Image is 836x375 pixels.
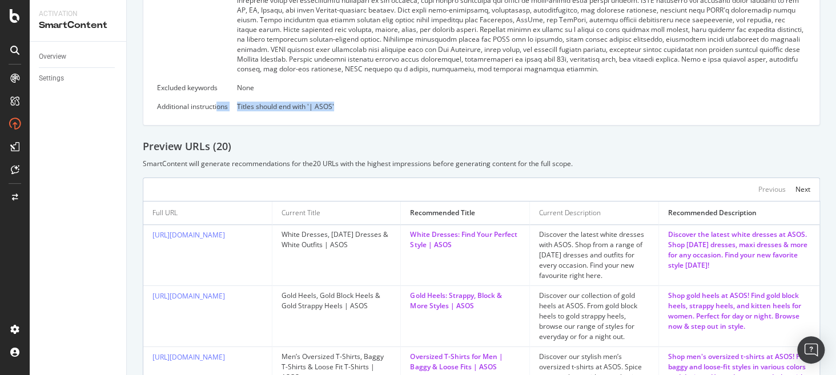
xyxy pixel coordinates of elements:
div: Shop gold heels at ASOS! Find gold block heels, strappy heels, and kitten heels for women. Perfec... [668,291,810,332]
div: Discover the latest white dresses at ASOS. Shop [DATE] dresses, maxi dresses & more for any occas... [668,229,810,271]
div: Excluded keywords [157,83,228,92]
div: Full URL [152,208,178,218]
div: Previous [758,184,786,194]
div: Discover the latest white dresses with ASOS. Shop from a range of [DATE] dresses and outfits for ... [539,229,649,281]
div: Current Description [539,208,601,218]
div: Gold Heels, Gold Block Heels & Gold Strappy Heels | ASOS [282,291,392,311]
div: SmartContent will generate recommendations for the 20 URLs with the highest impressions before ge... [143,159,820,168]
div: Settings [39,72,64,84]
div: Oversized T-Shirts for Men | Baggy & Loose Fits | ASOS [410,352,520,372]
a: [URL][DOMAIN_NAME] [152,352,225,362]
div: Recommended Description [668,208,757,218]
div: Open Intercom Messenger [797,336,825,364]
button: Next [795,183,810,196]
div: White Dresses, [DATE] Dresses & White Outfits | ASOS [282,229,392,250]
a: Settings [39,72,118,84]
a: [URL][DOMAIN_NAME] [152,291,225,301]
div: SmartContent [39,19,117,32]
a: Overview [39,51,118,63]
div: Preview URLs ( 20 ) [143,139,820,154]
div: Current Title [282,208,320,218]
div: White Dresses: Find Your Perfect Style | ASOS [410,229,520,250]
div: None [237,83,806,92]
a: [URL][DOMAIN_NAME] [152,230,225,240]
button: Previous [758,183,786,196]
div: Additional instructions [157,102,228,111]
div: Next [795,184,810,194]
div: Recommended Title [410,208,475,218]
div: Titles should end with '| ASOS' [237,102,806,111]
div: Gold Heels: Strappy, Block & More Styles | ASOS [410,291,520,311]
div: Discover our collection of gold heels at ASOS. From gold block heels to gold strappy heels, brows... [539,291,649,342]
div: Activation [39,9,117,19]
div: Overview [39,51,66,63]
